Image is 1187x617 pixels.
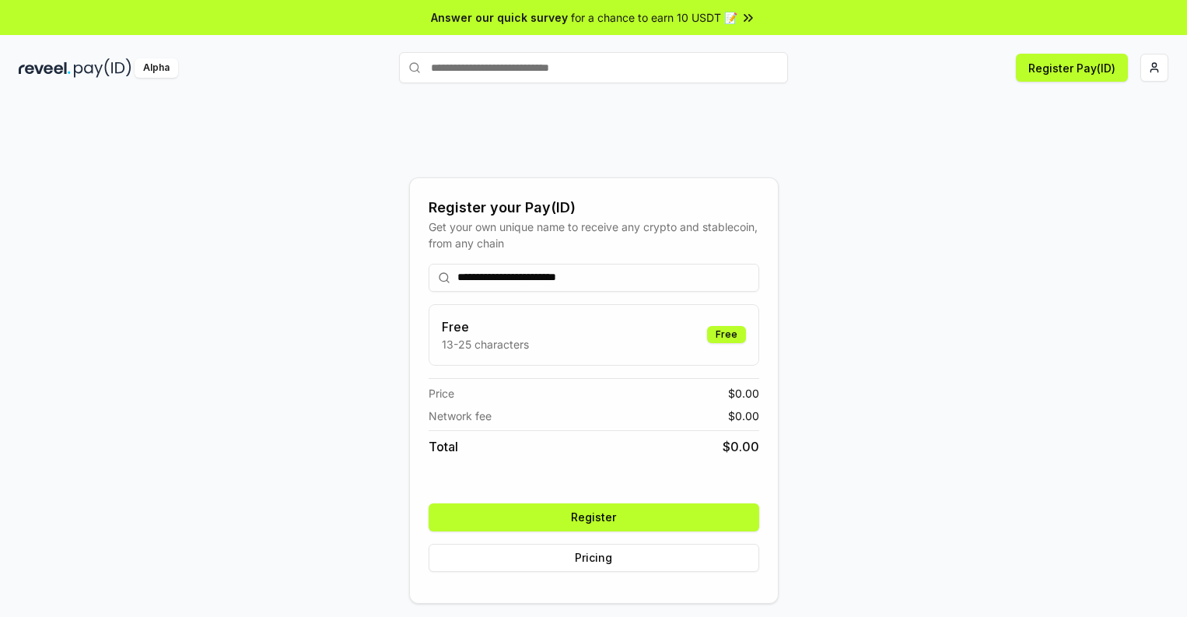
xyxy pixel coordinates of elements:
[707,326,746,343] div: Free
[728,385,759,401] span: $ 0.00
[571,9,737,26] span: for a chance to earn 10 USDT 📝
[442,336,529,352] p: 13-25 characters
[19,58,71,78] img: reveel_dark
[135,58,178,78] div: Alpha
[429,544,759,572] button: Pricing
[74,58,131,78] img: pay_id
[429,503,759,531] button: Register
[728,408,759,424] span: $ 0.00
[431,9,568,26] span: Answer our quick survey
[429,385,454,401] span: Price
[429,408,492,424] span: Network fee
[429,437,458,456] span: Total
[429,219,759,251] div: Get your own unique name to receive any crypto and stablecoin, from any chain
[442,317,529,336] h3: Free
[723,437,759,456] span: $ 0.00
[1016,54,1128,82] button: Register Pay(ID)
[429,197,759,219] div: Register your Pay(ID)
